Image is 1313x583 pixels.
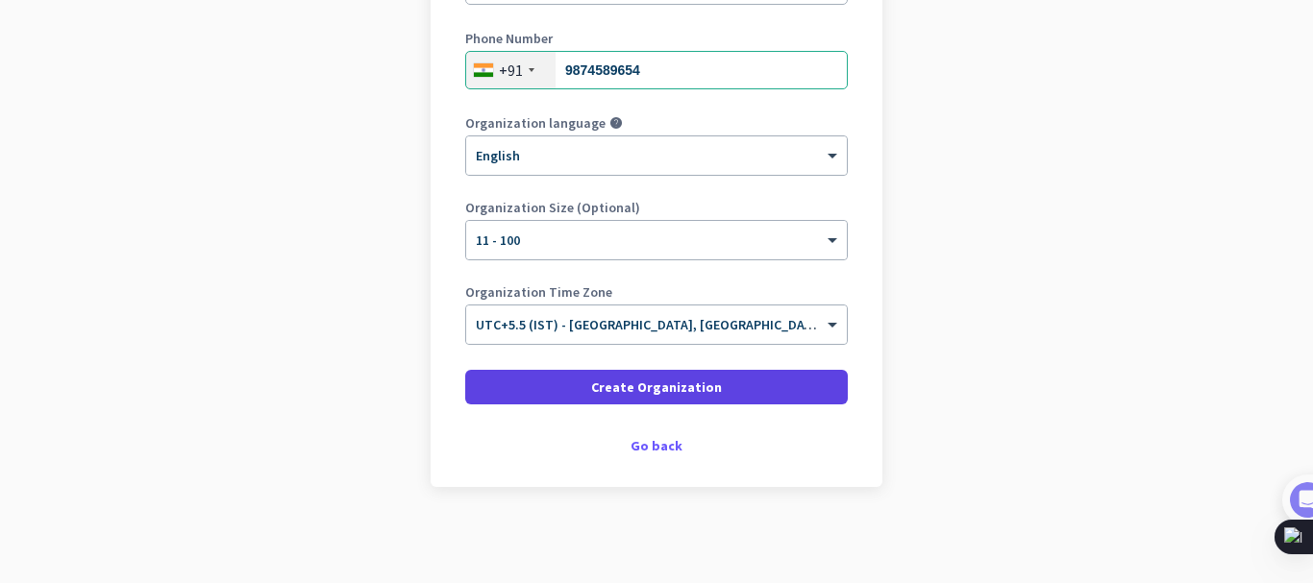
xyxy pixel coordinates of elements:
i: help [609,116,623,130]
label: Organization language [465,116,606,130]
label: Phone Number [465,32,848,45]
button: Create Organization [465,370,848,404]
input: 74104 10123 [465,51,848,89]
div: +91 [499,61,523,80]
span: Create Organization [591,377,722,397]
div: Go back [465,439,848,452]
label: Organization Time Zone [465,285,848,299]
label: Organization Size (Optional) [465,201,848,214]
